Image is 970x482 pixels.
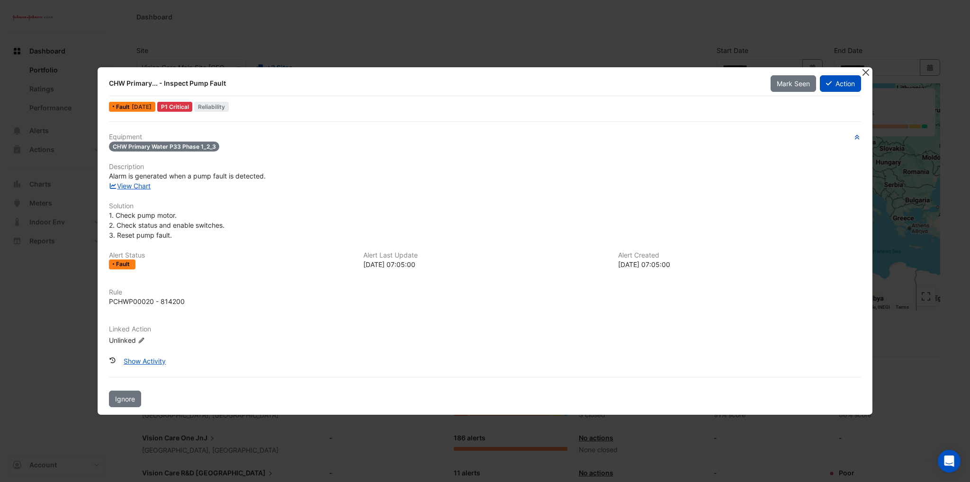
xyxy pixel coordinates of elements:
[777,80,810,88] span: Mark Seen
[618,259,861,269] div: [DATE] 07:05:00
[109,251,352,259] h6: Alert Status
[820,75,861,92] button: Action
[116,261,132,267] span: Fault
[109,288,861,296] h6: Rule
[938,450,961,473] div: Open Intercom Messenger
[109,335,223,345] div: Unlinked
[109,133,861,141] h6: Equipment
[157,102,193,112] div: P1 Critical
[115,395,135,403] span: Ignore
[132,103,152,110] span: Wed 16-Oct-2024 07:05 IST
[363,259,606,269] div: [DATE] 07:05:00
[109,391,141,407] button: Ignore
[109,211,225,239] span: 1. Check pump motor. 2. Check status and enable switches. 3. Reset pump fault.
[117,353,172,369] button: Show Activity
[109,172,266,180] span: Alarm is generated when a pump fault is detected.
[618,251,861,259] h6: Alert Created
[109,163,861,171] h6: Description
[109,142,220,152] span: CHW Primary Water P33 Phase 1_2_3
[109,202,861,210] h6: Solution
[109,79,759,88] div: CHW Primary... - Inspect Pump Fault
[109,325,861,333] h6: Linked Action
[138,337,145,344] fa-icon: Edit Linked Action
[109,182,151,190] a: View Chart
[194,102,229,112] span: Reliability
[771,75,816,92] button: Mark Seen
[109,296,185,306] div: PCHWP00020 - 814200
[861,67,871,77] button: Close
[116,104,132,110] span: Fault
[363,251,606,259] h6: Alert Last Update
